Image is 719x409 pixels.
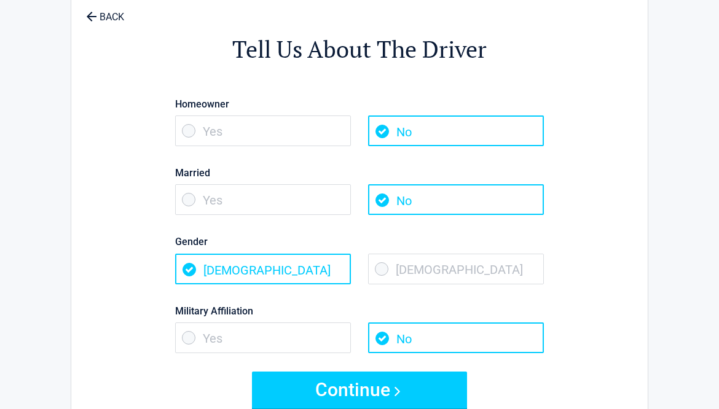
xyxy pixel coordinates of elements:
[368,254,544,284] span: [DEMOGRAPHIC_DATA]
[368,115,544,146] span: No
[139,34,580,65] h2: Tell Us About The Driver
[175,322,351,353] span: Yes
[175,115,351,146] span: Yes
[175,184,351,215] span: Yes
[252,372,467,408] button: Continue
[368,322,544,353] span: No
[84,1,127,22] a: BACK
[175,165,544,181] label: Married
[175,303,544,319] label: Military Affiliation
[175,254,351,284] span: [DEMOGRAPHIC_DATA]
[368,184,544,215] span: No
[175,96,544,112] label: Homeowner
[175,233,544,250] label: Gender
